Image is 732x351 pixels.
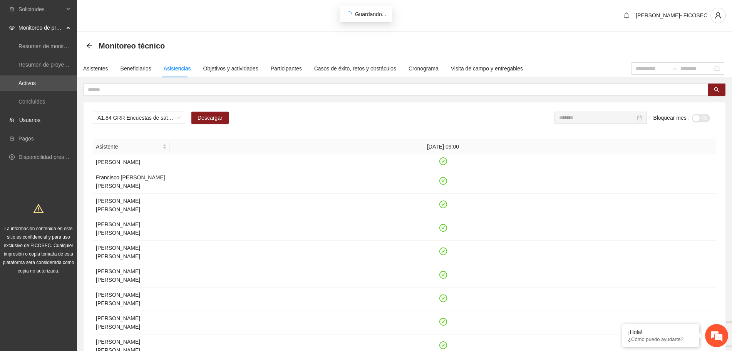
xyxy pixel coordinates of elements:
[439,157,447,165] span: check-circle
[439,271,447,279] span: check-circle
[121,64,151,73] div: Beneficiarios
[18,154,84,160] a: Disponibilidad presupuestal
[628,329,693,335] div: ¡Hola!
[271,64,302,73] div: Participantes
[451,64,523,73] div: Visita de campo y entregables
[170,139,716,154] th: [DATE] 09:00
[93,154,170,170] td: [PERSON_NAME]
[18,135,34,142] a: Pagos
[93,194,170,217] td: [PERSON_NAME] [PERSON_NAME]
[203,64,258,73] div: Objetivos y actividades
[93,139,170,154] th: Asistente
[18,2,64,17] span: Solicitudes
[710,8,726,23] button: user
[18,99,45,105] a: Concluidos
[621,12,632,18] span: bell
[18,80,36,86] a: Activos
[636,12,707,18] span: [PERSON_NAME]- FICOSEC
[711,12,725,19] span: user
[3,226,74,274] span: La información contenida en este sitio es confidencial y para uso exclusivo de FICOSEC. Cualquier...
[355,11,387,17] span: Guardando...
[439,247,447,255] span: check-circle
[439,341,447,349] span: check-circle
[198,114,223,122] span: Descargar
[653,112,692,124] label: Bloquear mes
[191,112,229,124] button: Descargar
[628,336,693,342] p: ¿Cómo puedo ayudarte?
[18,43,75,49] a: Resumen de monitoreo
[93,170,170,194] td: Francisco [PERSON_NAME] [PERSON_NAME]
[86,43,92,49] div: Back
[9,7,15,12] span: inbox
[93,264,170,287] td: [PERSON_NAME] [PERSON_NAME]
[314,64,396,73] div: Casos de éxito, retos y obstáculos
[19,117,40,123] a: Usuarios
[439,177,447,185] span: check-circle
[620,9,633,22] button: bell
[344,10,353,19] span: loading
[93,287,170,311] td: [PERSON_NAME] [PERSON_NAME]
[708,84,725,96] button: search
[714,87,719,93] span: search
[671,65,677,72] span: swap-right
[96,142,161,151] span: Asistente
[18,20,64,35] span: Monitoreo de proyectos
[409,64,439,73] div: Cronograma
[439,294,447,302] span: check-circle
[439,201,447,208] span: check-circle
[439,224,447,232] span: check-circle
[86,43,92,49] span: arrow-left
[93,217,170,241] td: [PERSON_NAME] [PERSON_NAME]
[692,114,710,122] button: Bloquear mes
[702,114,707,122] span: No
[671,65,677,72] span: to
[97,112,181,124] span: A1.84 GRR Encuestas de satisfacción a participantes
[164,64,191,73] div: Asistencias
[99,40,165,52] span: Monitoreo técnico
[93,241,170,264] td: [PERSON_NAME] [PERSON_NAME]
[18,62,101,68] a: Resumen de proyectos aprobados
[34,204,44,214] span: warning
[9,25,15,30] span: eye
[83,64,108,73] div: Asistentes
[93,311,170,334] td: [PERSON_NAME] [PERSON_NAME]
[439,318,447,326] span: check-circle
